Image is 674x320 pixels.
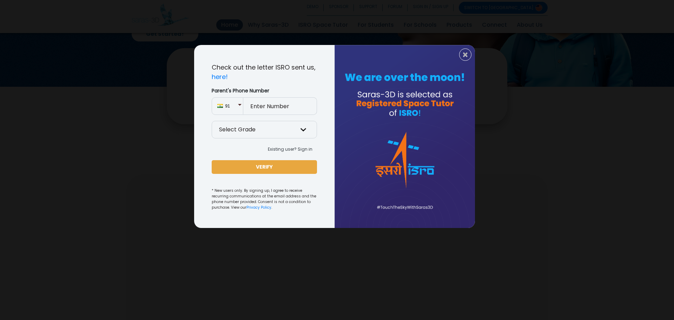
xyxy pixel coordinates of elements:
p: Check out the letter ISRO sent us, [212,63,317,81]
a: here! [212,72,228,81]
button: VERIFY [212,160,317,174]
span: 91 [225,103,238,109]
a: Privacy Policy [246,205,271,210]
small: * New users only. By signing up, I agree to receive recurring communications at the email address... [212,188,317,210]
input: Enter Number [243,97,317,115]
button: Existing user? Sign in [263,144,317,155]
button: Close [459,48,471,61]
label: Parent's Phone Number [212,87,317,94]
span: × [462,50,468,59]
